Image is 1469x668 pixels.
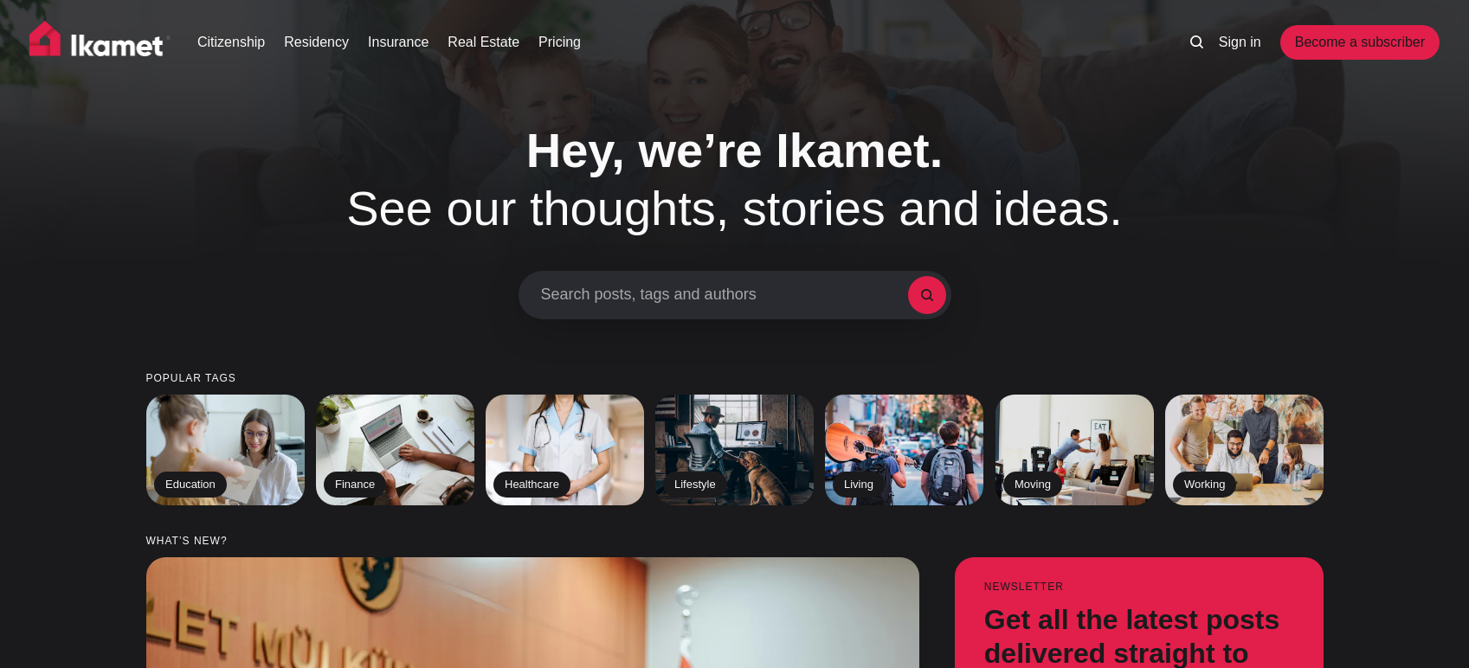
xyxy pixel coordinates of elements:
[448,32,519,53] a: Real Estate
[154,472,227,498] h2: Education
[146,373,1324,384] small: Popular tags
[983,581,1293,593] small: Newsletter
[197,32,265,53] a: Citizenship
[541,286,908,305] span: Search posts, tags and authors
[284,32,349,53] a: Residency
[1280,25,1440,60] a: Become a subscriber
[146,395,305,505] a: Education
[29,21,171,64] img: Ikamet home
[1173,472,1236,498] h2: Working
[526,123,943,177] span: Hey, we’re Ikamet.
[995,395,1154,505] a: Moving
[324,472,386,498] h2: Finance
[538,32,581,53] a: Pricing
[663,472,727,498] h2: Lifestyle
[493,472,570,498] h2: Healthcare
[368,32,428,53] a: Insurance
[316,395,474,505] a: Finance
[1003,472,1062,498] h2: Moving
[825,395,983,505] a: Living
[486,395,644,505] a: Healthcare
[293,121,1176,237] h1: See our thoughts, stories and ideas.
[146,536,1324,547] small: What’s new?
[1165,395,1324,505] a: Working
[655,395,814,505] a: Lifestyle
[1219,32,1261,53] a: Sign in
[833,472,885,498] h2: Living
